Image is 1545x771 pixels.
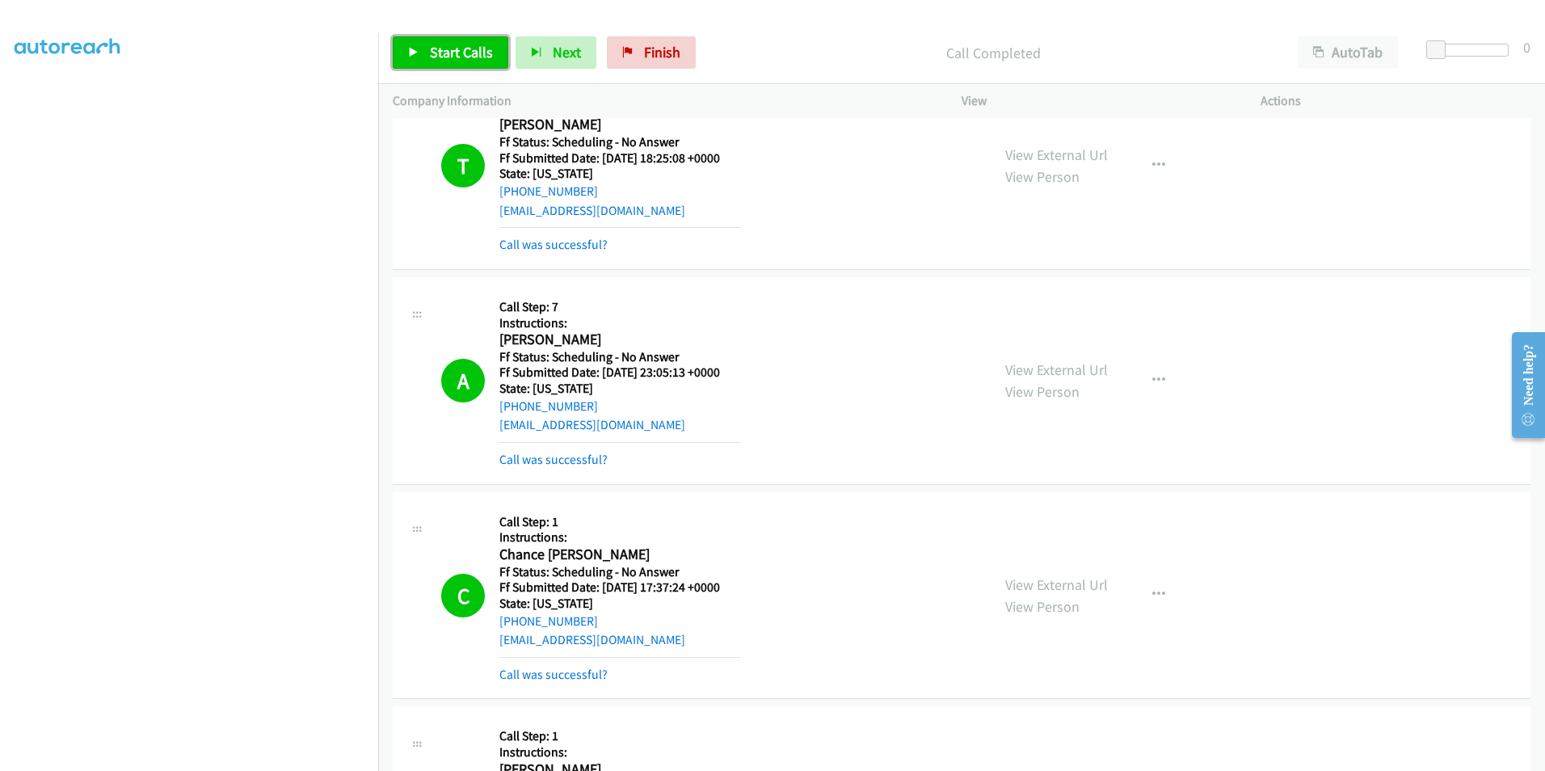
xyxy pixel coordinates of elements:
h5: Ff Submitted Date: [DATE] 18:25:08 +0000 [499,150,740,166]
a: View External Url [1005,145,1108,164]
h2: [PERSON_NAME] [499,331,740,349]
a: View External Url [1005,575,1108,594]
button: AutoTab [1298,36,1398,69]
a: View Person [1005,597,1080,616]
h5: Ff Status: Scheduling - No Answer [499,134,740,150]
span: Next [553,43,581,61]
a: [EMAIL_ADDRESS][DOMAIN_NAME] [499,203,685,218]
a: Call was successful? [499,667,608,682]
h1: C [441,574,485,617]
a: View Person [1005,167,1080,186]
div: Delay between calls (in seconds) [1434,44,1509,57]
h5: State: [US_STATE] [499,596,740,612]
h5: Instructions: [499,315,740,331]
h5: Ff Submitted Date: [DATE] 17:37:24 +0000 [499,579,740,596]
p: View [962,91,1231,111]
h5: Ff Submitted Date: [DATE] 23:05:13 +0000 [499,364,740,381]
h2: [PERSON_NAME] [499,116,740,134]
div: 0 [1523,36,1530,58]
span: Start Calls [430,43,493,61]
h5: Ff Status: Scheduling - No Answer [499,564,740,580]
h5: Call Step: 1 [499,514,740,530]
h5: Call Step: 7 [499,299,740,315]
a: [PHONE_NUMBER] [499,398,598,414]
iframe: Resource Center [1498,321,1545,449]
span: Finish [644,43,680,61]
p: Actions [1261,91,1530,111]
a: [PHONE_NUMBER] [499,613,598,629]
h5: Instructions: [499,744,740,760]
button: Next [516,36,596,69]
h2: Chance [PERSON_NAME] [499,546,740,564]
p: Call Completed [718,42,1269,64]
a: Call was successful? [499,237,608,252]
h5: Call Step: 1 [499,728,740,744]
a: View Person [1005,382,1080,401]
a: View External Url [1005,360,1108,379]
h5: State: [US_STATE] [499,166,740,182]
a: [EMAIL_ADDRESS][DOMAIN_NAME] [499,632,685,647]
h5: Instructions: [499,529,740,546]
a: [PHONE_NUMBER] [499,183,598,199]
iframe: Dialpad [15,1,378,769]
h5: State: [US_STATE] [499,381,740,397]
p: Company Information [393,91,932,111]
a: Finish [607,36,696,69]
a: Start Calls [393,36,508,69]
h1: T [441,144,485,187]
h1: A [441,359,485,402]
a: Call was successful? [499,452,608,467]
a: [EMAIL_ADDRESS][DOMAIN_NAME] [499,417,685,432]
h5: Ff Status: Scheduling - No Answer [499,349,740,365]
